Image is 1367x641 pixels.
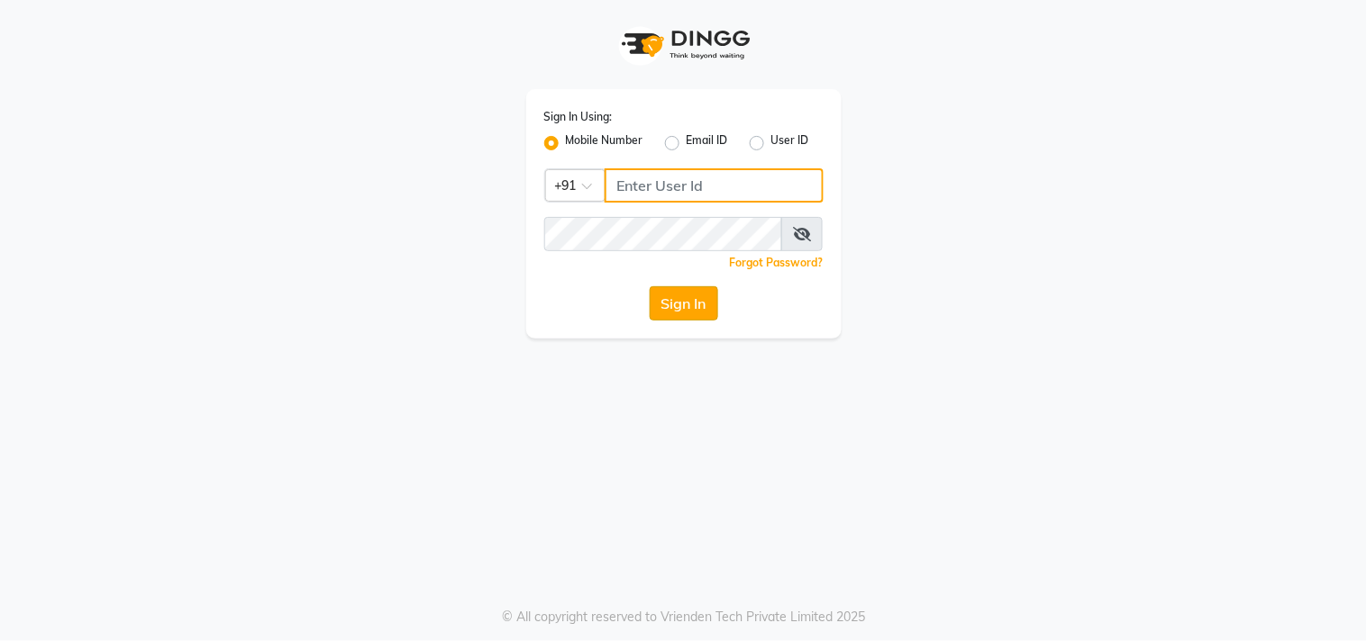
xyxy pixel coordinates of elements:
[605,168,824,203] input: Username
[544,109,613,125] label: Sign In Using:
[566,132,643,154] label: Mobile Number
[771,132,809,154] label: User ID
[544,217,783,251] input: Username
[687,132,728,154] label: Email ID
[730,256,824,269] a: Forgot Password?
[650,286,718,320] button: Sign In
[612,18,756,71] img: logo1.svg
